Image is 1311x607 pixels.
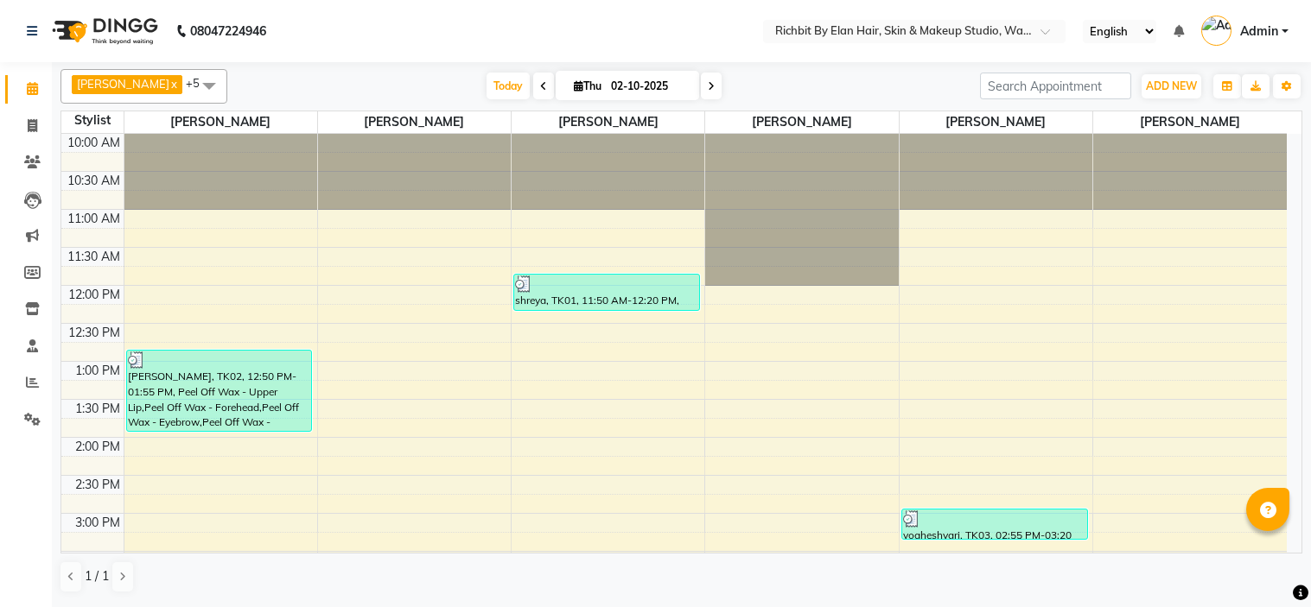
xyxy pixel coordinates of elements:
[65,286,124,304] div: 12:00 PM
[186,76,213,90] span: +5
[127,351,312,431] div: [PERSON_NAME], TK02, 12:50 PM-01:55 PM, Peel Off Wax - Upper Lip,Peel Off Wax - Forehead,Peel Off...
[1142,74,1201,98] button: ADD NEW
[1238,538,1294,590] iframe: chat widget
[77,77,169,91] span: [PERSON_NAME]
[85,567,109,585] span: 1 / 1
[1146,79,1197,92] span: ADD NEW
[124,111,317,133] span: [PERSON_NAME]
[61,111,124,130] div: Stylist
[72,400,124,418] div: 1:30 PM
[512,111,704,133] span: [PERSON_NAME]
[900,111,1092,133] span: [PERSON_NAME]
[64,248,124,266] div: 11:30 AM
[1240,22,1278,41] span: Admin
[65,324,124,342] div: 12:30 PM
[902,509,1087,539] div: yogheshvari, TK03, 02:55 PM-03:20 PM, Basic [MEDICAL_DATA] - Eyebrow,Peel Off Wax - Upper Lip
[44,7,162,55] img: logo
[318,111,511,133] span: [PERSON_NAME]
[64,172,124,190] div: 10:30 AM
[64,134,124,152] div: 10:00 AM
[72,362,124,380] div: 1:00 PM
[72,514,124,532] div: 3:00 PM
[72,552,124,570] div: 3:30 PM
[1201,16,1231,46] img: Admin
[514,275,699,310] div: shreya, TK01, 11:50 AM-12:20 PM, Hair Services ([DEMOGRAPHIC_DATA]) - [PERSON_NAME] Trim - Crafti...
[72,476,124,494] div: 2:30 PM
[169,77,177,91] a: x
[705,111,898,133] span: [PERSON_NAME]
[487,73,530,99] span: Today
[64,210,124,228] div: 11:00 AM
[980,73,1131,99] input: Search Appointment
[1093,111,1287,133] span: [PERSON_NAME]
[190,7,266,55] b: 08047224946
[606,73,692,99] input: 2025-10-02
[72,438,124,456] div: 2:00 PM
[570,79,606,92] span: Thu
